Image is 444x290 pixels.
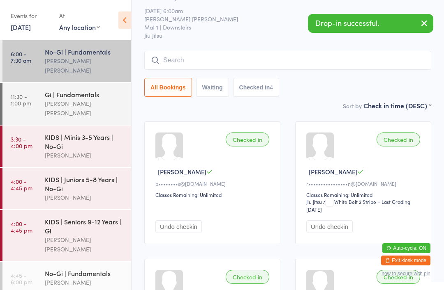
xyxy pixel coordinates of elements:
[45,56,124,75] div: [PERSON_NAME] [PERSON_NAME]
[11,23,31,32] a: [DATE]
[306,180,423,187] div: r••••••••••••••••n@[DOMAIN_NAME]
[382,243,430,253] button: Auto-cycle: ON
[45,47,124,56] div: No-Gi | Fundamentals
[306,191,423,198] div: Classes Remaining: Unlimited
[381,256,430,265] button: Exit kiosk mode
[144,51,431,70] input: Search
[155,191,272,198] div: Classes Remaining: Unlimited
[233,78,280,97] button: Checked in4
[59,9,100,23] div: At
[144,31,431,39] span: Jiu Jitsu
[158,167,206,176] span: [PERSON_NAME]
[196,78,229,97] button: Waiting
[306,198,322,205] div: Jiu Jitsu
[45,269,124,278] div: No-Gi | Fundamentals
[144,7,419,15] span: [DATE] 6:00am
[11,50,31,64] time: 6:00 - 7:30 am
[270,84,273,91] div: 4
[45,99,124,118] div: [PERSON_NAME] [PERSON_NAME]
[226,270,269,284] div: Checked in
[45,235,124,254] div: [PERSON_NAME] [PERSON_NAME]
[2,83,131,125] a: 11:30 -1:00 pmGi | Fundamentals[PERSON_NAME] [PERSON_NAME]
[2,210,131,261] a: 4:00 -4:45 pmKIDS | Seniors 9-12 Years | Gi[PERSON_NAME] [PERSON_NAME]
[45,132,124,151] div: KIDS | Minis 3-5 Years | No-Gi
[45,151,124,160] div: [PERSON_NAME]
[306,220,353,233] button: Undo checkin
[144,78,192,97] button: All Bookings
[11,93,31,106] time: 11:30 - 1:00 pm
[59,23,100,32] div: Any location
[11,9,51,23] div: Events for
[11,178,32,191] time: 4:00 - 4:45 pm
[155,180,272,187] div: b••••••••s@[DOMAIN_NAME]
[226,132,269,146] div: Checked in
[377,270,420,284] div: Checked in
[144,15,419,23] span: [PERSON_NAME] [PERSON_NAME]
[377,132,420,146] div: Checked in
[382,271,430,276] button: how to secure with pin
[2,126,131,167] a: 3:30 -4:00 pmKIDS | Minis 3-5 Years | No-Gi[PERSON_NAME]
[308,14,433,33] div: Drop-in successful.
[2,40,131,82] a: 6:00 -7:30 amNo-Gi | Fundamentals[PERSON_NAME] [PERSON_NAME]
[2,168,131,209] a: 4:00 -4:45 pmKIDS | Juniors 5-8 Years | No-Gi[PERSON_NAME]
[306,198,410,213] span: / White Belt 2 Stripe – Last Grading [DATE]
[363,101,431,110] div: Check in time (DESC)
[11,220,32,233] time: 4:00 - 4:45 pm
[11,136,32,149] time: 3:30 - 4:00 pm
[144,23,419,31] span: Mat 1 | Downstairs
[11,272,32,285] time: 4:45 - 6:00 pm
[45,175,124,193] div: KIDS | Juniors 5-8 Years | No-Gi
[155,220,202,233] button: Undo checkin
[45,193,124,202] div: [PERSON_NAME]
[45,217,124,235] div: KIDS | Seniors 9-12 Years | Gi
[309,167,357,176] span: [PERSON_NAME]
[343,102,362,110] label: Sort by
[45,90,124,99] div: Gi | Fundamentals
